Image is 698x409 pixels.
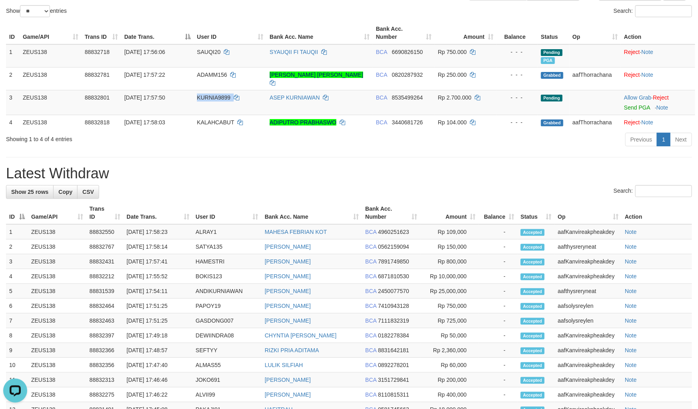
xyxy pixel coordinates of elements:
td: 8 [6,328,28,343]
span: BCA [376,49,387,55]
span: [DATE] 17:57:50 [124,94,165,101]
td: 88832431 [86,254,123,269]
td: ALRAY1 [193,224,262,239]
td: ZEUS138 [20,115,82,130]
span: Accepted [521,303,545,310]
a: RIZKI PRIA ADITAMA [265,347,319,353]
td: ZEUS138 [28,224,86,239]
a: Note [625,243,637,250]
span: Rp 250.000 [438,72,467,78]
th: Bank Acc. Number: activate to sort column ascending [373,22,435,44]
td: [DATE] 17:48:57 [123,343,193,358]
span: Copy 4960251623 to clipboard [378,229,409,235]
span: KURNIA9899 [197,94,231,101]
td: aafKanvireakpheakdey [555,224,622,239]
td: [DATE] 17:46:46 [123,373,193,387]
td: ZEUS138 [28,358,86,373]
a: Note [625,391,637,398]
span: BCA [376,72,387,78]
td: · [621,90,695,115]
span: Copy 0820287932 to clipboard [392,72,423,78]
td: 4 [6,269,28,284]
td: 88832463 [86,313,123,328]
td: aafKanvireakpheakdey [555,254,622,269]
span: Accepted [521,333,545,339]
td: ZEUS138 [28,328,86,343]
span: Grabbed [541,120,563,126]
label: Search: [614,185,692,197]
a: [PERSON_NAME] [265,303,311,309]
span: Copy 8110815311 to clipboard [378,391,409,398]
span: Copy 7410943128 to clipboard [378,303,409,309]
td: Rp 725,000 [420,313,479,328]
td: 88832366 [86,343,123,358]
span: Copy 6690826150 to clipboard [392,49,423,55]
a: Note [642,49,654,55]
td: - [479,373,517,387]
td: 88832464 [86,299,123,313]
span: Show 25 rows [11,189,48,195]
a: Reject [624,72,640,78]
td: aafKanvireakpheakdey [555,373,622,387]
td: Rp 10,000,000 [420,269,479,284]
span: BCA [365,377,376,383]
th: User ID: activate to sort column ascending [193,202,262,224]
td: 88832356 [86,358,123,373]
a: Note [625,303,637,309]
span: BCA [365,273,376,279]
td: 5 [6,284,28,299]
th: Op: activate to sort column ascending [569,22,621,44]
span: BCA [365,362,376,368]
td: ZEUS138 [28,387,86,402]
th: Date Trans.: activate to sort column ascending [123,202,193,224]
td: ZEUS138 [20,90,82,115]
a: Note [625,377,637,383]
td: 88831539 [86,284,123,299]
span: ADAMM156 [197,72,227,78]
span: BCA [365,303,376,309]
th: ID: activate to sort column descending [6,202,28,224]
td: 9 [6,343,28,358]
span: 88832801 [85,94,109,101]
td: - [479,313,517,328]
td: 3 [6,90,20,115]
td: 3 [6,254,28,269]
td: 2 [6,239,28,254]
a: ADIPUTRO PRABHASWO [270,119,336,126]
label: Search: [614,5,692,17]
a: Note [625,229,637,235]
a: [PERSON_NAME] [265,273,311,279]
td: [DATE] 17:51:25 [123,313,193,328]
td: [DATE] 17:46:22 [123,387,193,402]
td: aafKanvireakpheakdey [555,358,622,373]
td: 2 [6,67,20,90]
td: ZEUS138 [20,44,82,68]
div: Showing 1 to 4 of 4 entries [6,132,285,143]
a: Note [625,347,637,353]
td: [DATE] 17:51:25 [123,299,193,313]
td: 11 [6,373,28,387]
span: [DATE] 17:57:22 [124,72,165,78]
th: Bank Acc. Name: activate to sort column ascending [266,22,373,44]
th: Balance: activate to sort column ascending [479,202,517,224]
a: CSV [77,185,99,199]
td: aafthysreryneat [555,239,622,254]
span: Rp 750.000 [438,49,467,55]
a: [PERSON_NAME] [265,377,311,383]
span: · [624,94,653,101]
span: Marked by aafsolysreylen [541,57,555,64]
a: Show 25 rows [6,185,54,199]
a: [PERSON_NAME] [265,243,311,250]
td: - [479,224,517,239]
td: [DATE] 17:47:40 [123,358,193,373]
td: Rp 60,000 [420,358,479,373]
td: 88832313 [86,373,123,387]
td: - [479,269,517,284]
a: Reject [624,119,640,126]
th: Status [538,22,569,44]
span: Copy 8535499264 to clipboard [392,94,423,101]
td: ZEUS138 [28,313,86,328]
td: ANDIKURNIAWAN [193,284,262,299]
td: aafKanvireakpheakdey [555,269,622,284]
th: Game/API: activate to sort column ascending [28,202,86,224]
